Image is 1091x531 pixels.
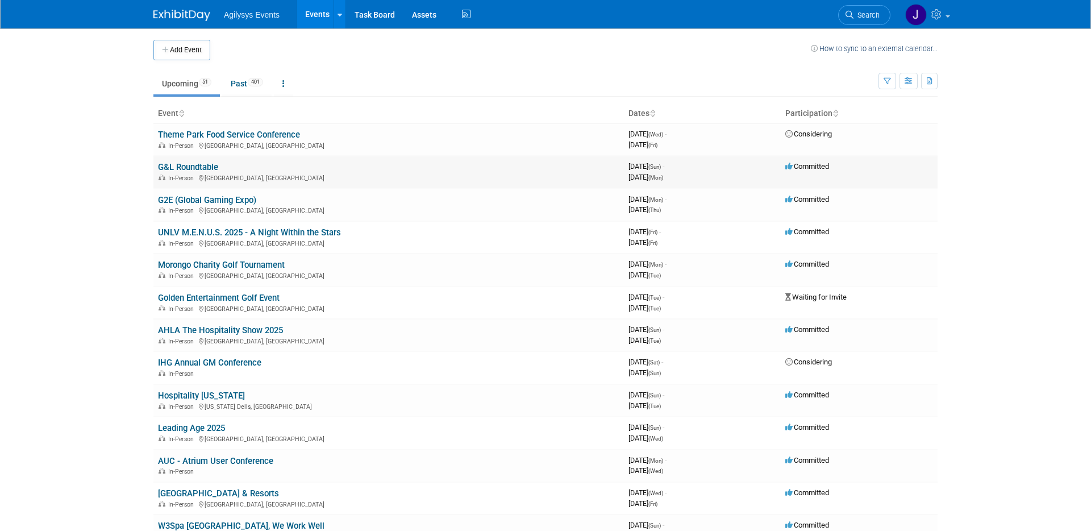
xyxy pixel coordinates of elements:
[785,391,829,399] span: Committed
[158,358,261,368] a: IHG Annual GM Conference
[661,358,663,366] span: -
[663,423,664,432] span: -
[158,293,280,303] a: Golden Entertainment Golf Event
[648,392,661,399] span: (Sun)
[628,434,663,442] span: [DATE]
[628,499,657,508] span: [DATE]
[628,358,663,366] span: [DATE]
[159,468,165,474] img: In-Person Event
[785,325,829,334] span: Committed
[628,488,667,497] span: [DATE]
[168,338,197,345] span: In-Person
[663,162,664,171] span: -
[178,109,184,118] a: Sort by Event Name
[628,173,663,181] span: [DATE]
[159,207,165,213] img: In-Person Event
[785,130,832,138] span: Considering
[224,10,280,19] span: Agilysys Events
[628,423,664,432] span: [DATE]
[158,173,619,182] div: [GEOGRAPHIC_DATA], [GEOGRAPHIC_DATA]
[168,240,197,247] span: In-Person
[159,175,165,180] img: In-Person Event
[838,5,890,25] a: Search
[158,325,283,335] a: AHLA The Hospitality Show 2025
[628,271,661,279] span: [DATE]
[168,175,197,182] span: In-Person
[159,142,165,148] img: In-Person Event
[811,44,938,53] a: How to sync to an external calendar...
[648,425,661,431] span: (Sun)
[158,271,619,280] div: [GEOGRAPHIC_DATA], [GEOGRAPHIC_DATA]
[781,104,938,123] th: Participation
[665,195,667,204] span: -
[158,130,300,140] a: Theme Park Food Service Conference
[168,468,197,475] span: In-Person
[153,10,210,21] img: ExhibitDay
[665,456,667,464] span: -
[628,401,661,410] span: [DATE]
[158,260,285,270] a: Morongo Charity Golf Tournament
[785,195,829,204] span: Committed
[158,434,619,443] div: [GEOGRAPHIC_DATA], [GEOGRAPHIC_DATA]
[628,521,664,529] span: [DATE]
[785,162,829,171] span: Committed
[159,272,165,278] img: In-Person Event
[628,456,667,464] span: [DATE]
[158,488,279,499] a: [GEOGRAPHIC_DATA] & Resorts
[168,305,197,313] span: In-Person
[628,260,667,268] span: [DATE]
[648,229,657,235] span: (Fri)
[785,293,847,301] span: Waiting for Invite
[648,272,661,279] span: (Tue)
[649,109,655,118] a: Sort by Start Date
[628,227,661,236] span: [DATE]
[648,305,661,312] span: (Tue)
[648,458,663,464] span: (Mon)
[785,456,829,464] span: Committed
[158,423,225,433] a: Leading Age 2025
[665,260,667,268] span: -
[905,4,927,26] img: Justin Oram
[628,130,667,138] span: [DATE]
[628,195,667,204] span: [DATE]
[648,468,663,474] span: (Wed)
[628,325,664,334] span: [DATE]
[628,391,664,399] span: [DATE]
[648,370,661,376] span: (Sun)
[158,401,619,410] div: [US_STATE] Dells, [GEOGRAPHIC_DATA]
[158,336,619,345] div: [GEOGRAPHIC_DATA], [GEOGRAPHIC_DATA]
[159,501,165,507] img: In-Person Event
[853,11,880,19] span: Search
[628,336,661,345] span: [DATE]
[648,327,661,333] span: (Sun)
[785,227,829,236] span: Committed
[628,205,661,214] span: [DATE]
[648,142,657,148] span: (Fri)
[648,435,663,442] span: (Wed)
[158,391,245,401] a: Hospitality [US_STATE]
[628,368,661,377] span: [DATE]
[158,227,341,238] a: UNLV M.E.N.U.S. 2025 - A Night Within the Stars
[158,304,619,313] div: [GEOGRAPHIC_DATA], [GEOGRAPHIC_DATA]
[628,238,657,247] span: [DATE]
[648,359,660,366] span: (Sat)
[159,305,165,311] img: In-Person Event
[648,240,657,246] span: (Fri)
[158,521,324,531] a: W3Spa [GEOGRAPHIC_DATA], We Work Well
[168,272,197,280] span: In-Person
[648,522,661,529] span: (Sun)
[832,109,838,118] a: Sort by Participation Type
[628,162,664,171] span: [DATE]
[158,140,619,150] div: [GEOGRAPHIC_DATA], [GEOGRAPHIC_DATA]
[785,521,829,529] span: Committed
[785,423,829,432] span: Committed
[785,358,832,366] span: Considering
[648,197,663,203] span: (Mon)
[159,435,165,441] img: In-Person Event
[648,175,663,181] span: (Mon)
[628,293,664,301] span: [DATE]
[663,521,664,529] span: -
[659,227,661,236] span: -
[222,73,272,94] a: Past401
[648,490,663,496] span: (Wed)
